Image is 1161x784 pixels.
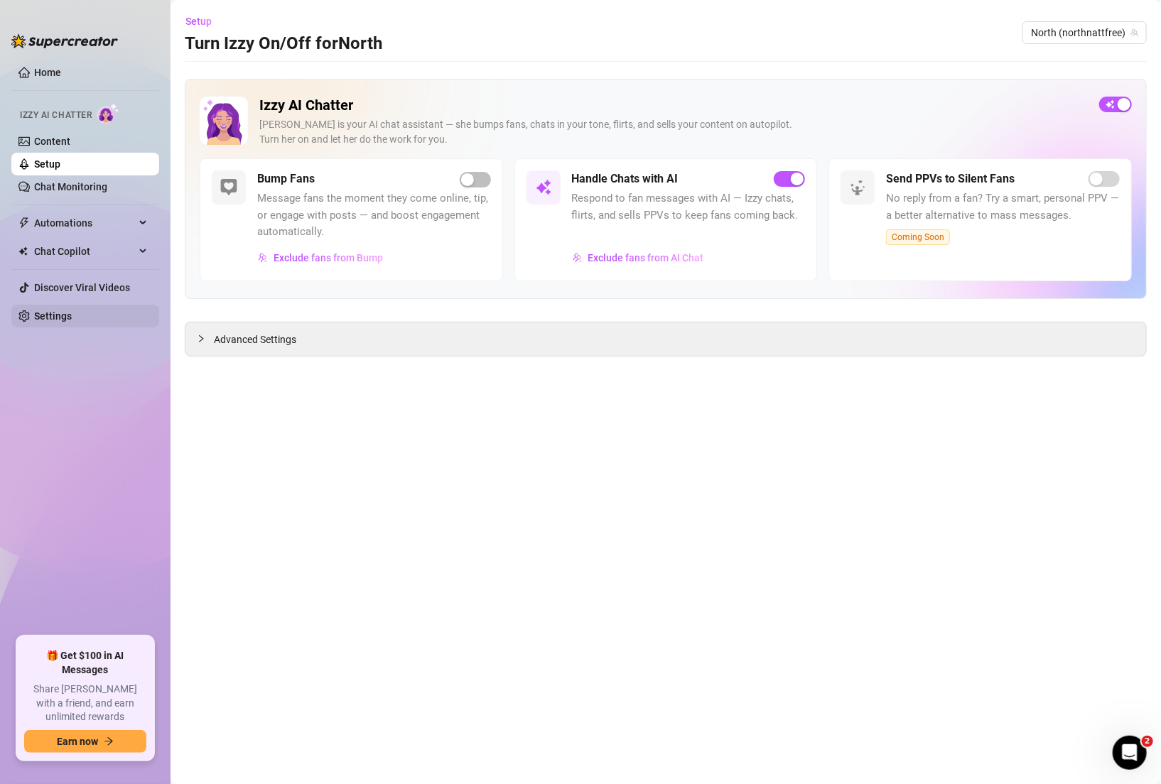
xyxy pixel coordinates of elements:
span: 2 [1142,736,1153,747]
div: [PERSON_NAME] is your AI chat assistant — she bumps fans, chats in your tone, flirts, and sells y... [259,117,1088,147]
span: Setup [185,16,212,27]
a: Chat Monitoring [34,181,107,192]
a: Home [34,67,61,78]
img: Izzy AI Chatter [200,97,248,145]
span: Earn now [57,736,98,747]
button: Earn nowarrow-right [24,730,146,753]
h3: Turn Izzy On/Off for North [185,33,382,55]
button: Setup [185,10,223,33]
span: thunderbolt [18,217,30,229]
div: collapsed [197,331,214,347]
img: Chat Copilot [18,246,28,256]
span: Automations [34,212,135,234]
span: No reply from a fan? Try a smart, personal PPV — a better alternative to mass messages. [886,190,1120,224]
span: Exclude fans from Bump [274,252,383,263]
img: svg%3e [849,179,866,196]
h5: Bump Fans [257,170,315,187]
span: Exclude fans from AI Chat [588,252,704,263]
span: Coming Soon [886,229,950,245]
span: collapsed [197,334,205,343]
h5: Send PPVs to Silent Fans [886,170,1015,187]
a: Content [34,136,70,147]
span: 🎁 Get $100 in AI Messages [24,649,146,677]
h2: Izzy AI Chatter [259,97,1088,114]
a: Setup [34,158,60,170]
img: svg%3e [220,179,237,196]
span: Share [PERSON_NAME] with a friend, and earn unlimited rewards [24,682,146,724]
button: Exclude fans from Bump [257,246,384,269]
h5: Handle Chats with AI [572,170,679,187]
iframe: Intercom live chat [1113,736,1147,770]
button: Exclude fans from AI Chat [572,246,705,269]
span: Chat Copilot [34,240,135,263]
img: logo-BBDzfeDw.svg [11,34,118,48]
span: arrow-right [104,736,114,746]
a: Discover Viral Videos [34,282,130,293]
span: Izzy AI Chatter [20,109,92,122]
img: svg%3e [573,253,583,263]
span: Message fans the moment they come online, tip, or engage with posts — and boost engagement automa... [257,190,491,241]
img: AI Chatter [97,103,119,124]
img: svg%3e [535,179,552,196]
a: Settings [34,310,72,322]
img: svg%3e [258,253,268,263]
span: team [1130,28,1139,37]
span: North (northnattfree) [1031,22,1138,43]
span: Respond to fan messages with AI — Izzy chats, flirts, and sells PPVs to keep fans coming back. [572,190,806,224]
span: Advanced Settings [214,332,296,347]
